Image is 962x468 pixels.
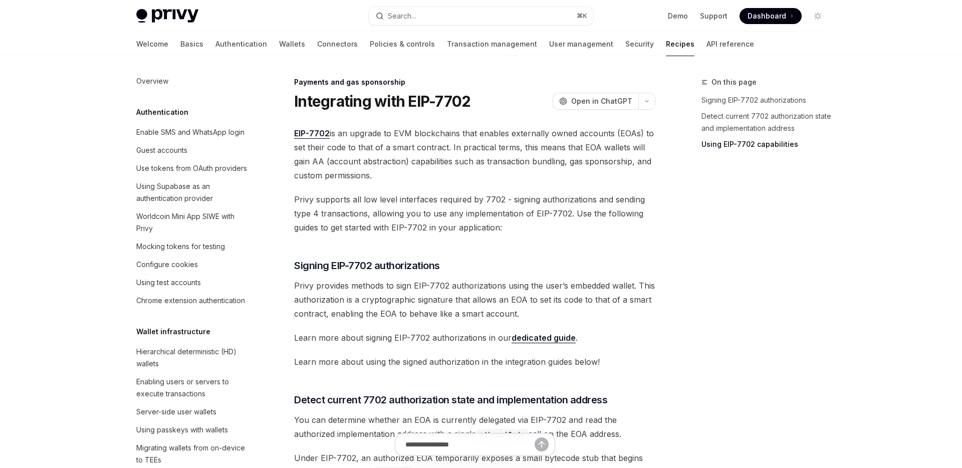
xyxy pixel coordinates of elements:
[740,8,802,24] a: Dashboard
[701,108,834,136] a: Detect current 7702 authorization state and implementation address
[625,32,654,56] a: Security
[136,180,251,204] div: Using Supabase as an authentication provider
[294,393,607,407] span: Detect current 7702 authorization state and implementation address
[128,159,257,177] a: Use tokens from OAuth providers
[136,241,225,253] div: Mocking tokens for testing
[294,77,655,87] div: Payments and gas sponsorship
[128,72,257,90] a: Overview
[136,210,251,235] div: Worldcoin Mini App SIWE with Privy
[666,32,694,56] a: Recipes
[701,136,834,152] a: Using EIP-7702 capabilities
[535,437,549,451] button: Send message
[128,256,257,274] a: Configure cookies
[180,32,203,56] a: Basics
[294,331,655,345] span: Learn more about signing EIP-7702 authorizations in our .
[136,259,198,271] div: Configure cookies
[136,75,168,87] div: Overview
[294,259,440,273] span: Signing EIP-7702 authorizations
[317,32,358,56] a: Connectors
[370,32,435,56] a: Policies & controls
[128,238,257,256] a: Mocking tokens for testing
[136,106,188,118] h5: Authentication
[279,32,305,56] a: Wallets
[128,207,257,238] a: Worldcoin Mini App SIWE with Privy
[136,295,245,307] div: Chrome extension authentication
[136,277,201,289] div: Using test accounts
[136,162,247,174] div: Use tokens from OAuth providers
[136,9,198,23] img: light logo
[711,76,757,88] span: On this page
[136,32,168,56] a: Welcome
[128,274,257,292] a: Using test accounts
[215,32,267,56] a: Authentication
[748,11,786,21] span: Dashboard
[128,177,257,207] a: Using Supabase as an authentication provider
[128,343,257,373] a: Hierarchical deterministic (HD) wallets
[294,192,655,235] span: Privy supports all low level interfaces required by 7702 - signing authorizations and sending typ...
[388,10,416,22] div: Search...
[128,123,257,141] a: Enable SMS and WhatsApp login
[700,11,728,21] a: Support
[577,12,587,20] span: ⌘ K
[668,11,688,21] a: Demo
[294,92,470,110] h1: Integrating with EIP-7702
[136,144,187,156] div: Guest accounts
[128,141,257,159] a: Guest accounts
[701,92,834,108] a: Signing EIP-7702 authorizations
[136,326,210,338] h5: Wallet infrastructure
[128,403,257,421] a: Server-side user wallets
[810,8,826,24] button: Toggle dark mode
[136,424,228,436] div: Using passkeys with wallets
[128,373,257,403] a: Enabling users or servers to execute transactions
[128,421,257,439] a: Using passkeys with wallets
[476,429,528,440] code: eth_getCode
[549,32,613,56] a: User management
[294,128,330,139] a: EIP-7702
[136,376,251,400] div: Enabling users or servers to execute transactions
[136,406,216,418] div: Server-side user wallets
[706,32,754,56] a: API reference
[136,442,251,466] div: Migrating wallets from on-device to TEEs
[128,292,257,310] a: Chrome extension authentication
[136,126,245,138] div: Enable SMS and WhatsApp login
[571,96,632,106] span: Open in ChatGPT
[369,7,593,25] button: Search...⌘K
[294,355,655,369] span: Learn more about using the signed authorization in the integration guides below!
[294,126,655,182] span: is an upgrade to EVM blockchains that enables externally owned accounts (EOAs) to set their code ...
[136,346,251,370] div: Hierarchical deterministic (HD) wallets
[553,93,638,110] button: Open in ChatGPT
[447,32,537,56] a: Transaction management
[512,333,576,343] a: dedicated guide
[294,279,655,321] span: Privy provides methods to sign EIP-7702 authorizations using the user’s embedded wallet. This aut...
[294,413,655,441] span: You can determine whether an EOA is currently delegated via EIP-7702 and read the authorized impl...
